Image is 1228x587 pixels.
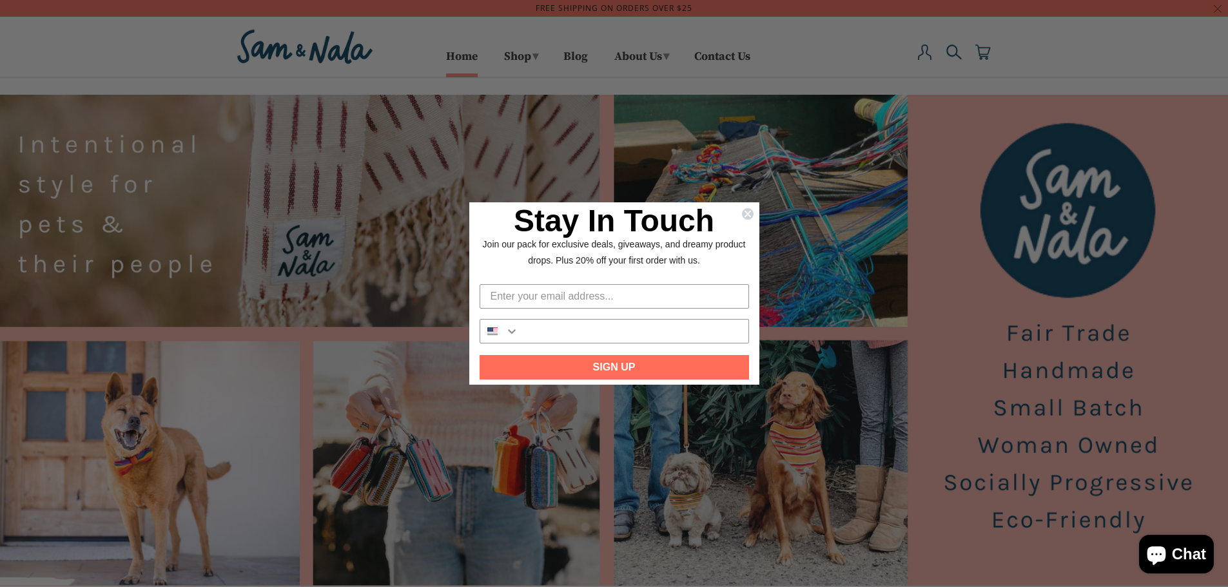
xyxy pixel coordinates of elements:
[487,326,498,336] img: United States
[480,320,519,343] button: Search Countries
[480,355,749,380] button: SIGN UP
[741,207,754,220] button: Close dialog
[1135,535,1218,577] inbox-online-store-chat: Shopify online store chat
[514,204,714,238] span: Stay In Touch
[480,284,749,309] input: Enter your email address...
[483,239,746,265] span: Join our pack for exclusive deals, giveaways, and dreamy product drops. Plus 20% off your first o...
